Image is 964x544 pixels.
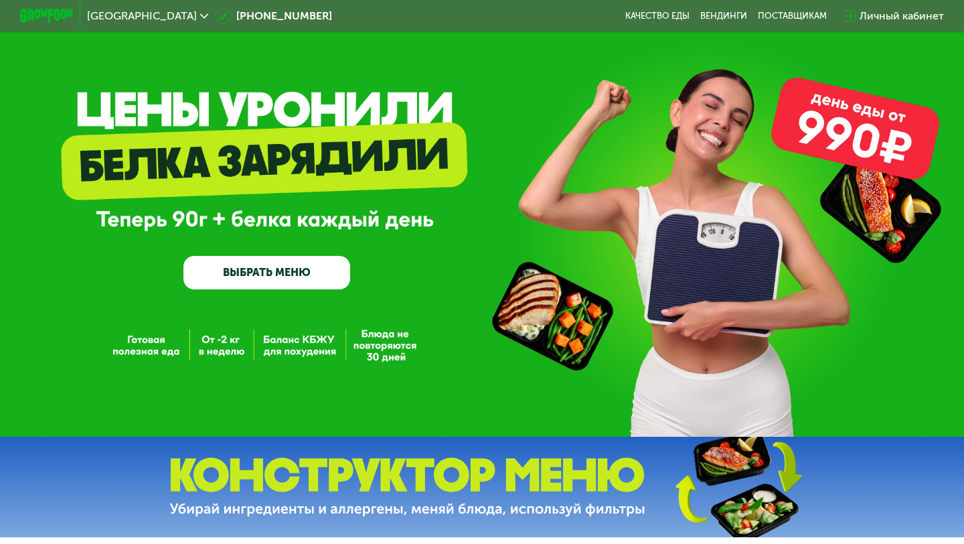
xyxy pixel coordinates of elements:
span: [GEOGRAPHIC_DATA] [87,11,197,21]
div: поставщикам [758,11,827,21]
a: Качество еды [625,11,690,21]
div: Личный кабинет [860,8,944,24]
a: ВЫБРАТЬ МЕНЮ [183,256,350,289]
a: [PHONE_NUMBER] [215,8,332,24]
a: Вендинги [700,11,747,21]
